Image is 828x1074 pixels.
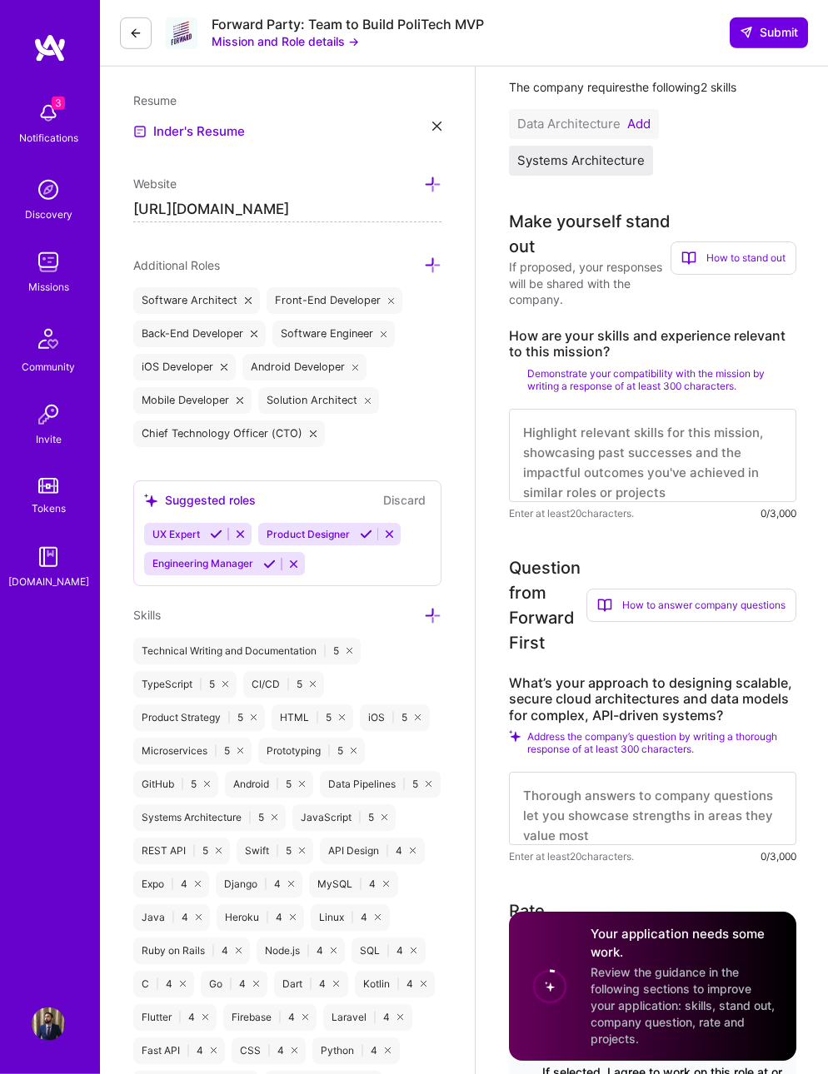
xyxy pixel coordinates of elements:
[251,331,257,337] i: icon Close
[267,528,350,540] span: Product Designer
[195,881,201,887] i: icon Close
[740,24,798,41] span: Submit
[171,878,174,891] span: |
[272,814,277,820] i: icon Close
[333,981,339,987] i: icon Close
[242,354,367,380] div: Android Developer
[381,331,387,337] i: icon Close
[216,848,222,853] i: icon Close
[133,387,252,414] div: Mobile Developer
[597,598,612,613] i: icon BookOpen
[144,492,256,509] div: Suggested roles
[133,804,286,831] div: Systems Architecture 5
[509,555,586,655] div: Question from Forward First
[320,771,440,798] div: Data Pipelines 5
[361,1044,364,1057] span: |
[671,241,796,275] div: How to stand out
[32,97,65,130] img: bell
[509,367,521,379] i: Check
[740,26,753,39] i: icon SendLight
[32,398,65,431] img: Invite
[156,977,159,991] span: |
[397,977,400,991] span: |
[310,681,316,687] i: icon Close
[299,781,305,787] i: icon Close
[730,17,808,47] button: Submit
[339,714,345,720] i: icon Close
[234,528,247,540] i: Reject
[236,947,242,953] i: icon Close
[426,781,431,787] i: icon Close
[509,730,521,742] i: Check
[225,771,313,798] div: Android 5
[201,971,267,997] div: Go 4
[32,173,65,206] img: discovery
[133,197,441,223] input: http://...
[258,738,365,764] div: Prototyping 5
[257,937,345,964] div: Node.js 4
[133,871,209,897] div: Expo 4
[292,1047,297,1053] i: icon Close
[681,251,696,266] i: icon BookOpen
[387,944,390,957] span: |
[287,678,290,691] span: |
[410,848,416,853] i: icon Close
[32,1007,65,1041] img: User Avatar
[761,848,796,865] div: 0/3,000
[237,748,243,753] i: icon Close
[133,258,220,272] span: Additional Roles
[527,730,796,755] span: Address the company’s question by writing a thorough response of at least 300 characters.
[133,321,266,347] div: Back-End Developer
[248,811,252,824] span: |
[36,431,62,448] div: Invite
[299,848,305,853] i: icon Close
[309,977,312,991] span: |
[290,914,296,920] i: icon Close
[133,1037,225,1064] div: Fast API 4
[331,947,337,953] i: icon Close
[187,1044,190,1057] span: |
[320,838,424,864] div: API Design 4
[509,675,796,724] label: What’s your approach to designing scalable, secure cloud architectures and data models for comple...
[133,704,265,731] div: Product Strategy 5
[180,981,186,987] i: icon Close
[133,608,161,622] span: Skills
[25,206,72,223] div: Discovery
[267,287,403,314] div: Front-End Developer
[509,898,545,923] div: Rate
[133,354,236,380] div: iOS Developer
[258,387,380,414] div: Solution Architect
[222,681,228,687] i: icon Close
[133,904,210,931] div: Java 4
[196,914,202,920] i: icon Close
[263,558,276,570] i: Accept
[375,914,381,920] i: icon Close
[133,122,245,142] a: Inder's Resume
[214,744,217,758] span: |
[311,904,389,931] div: Linux 4
[312,1037,399,1064] div: Python 4
[237,838,313,864] div: Swift 5
[411,947,416,953] i: icon Close
[421,981,426,987] i: icon Close
[133,1004,217,1031] div: Flutter 4
[288,881,294,887] i: icon Close
[28,279,69,296] div: Missions
[237,397,243,404] i: icon Close
[133,287,260,314] div: Software Architect
[133,937,250,964] div: Ruby on Rails 4
[352,937,425,964] div: SQL 4
[152,528,200,540] span: UX Expert
[386,844,389,858] span: |
[152,557,253,569] span: Engineering Manager
[266,911,269,924] span: |
[212,33,359,50] button: Mission and Role details →
[19,130,78,147] div: Notifications
[133,971,194,997] div: C 4
[365,397,372,404] i: icon Close
[316,711,319,724] span: |
[28,319,68,359] img: Community
[33,33,67,63] img: logo
[274,971,347,997] div: Dart 4
[527,367,796,392] span: Demonstrate your compatibility with the mission by writing a response of at least 300 characters.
